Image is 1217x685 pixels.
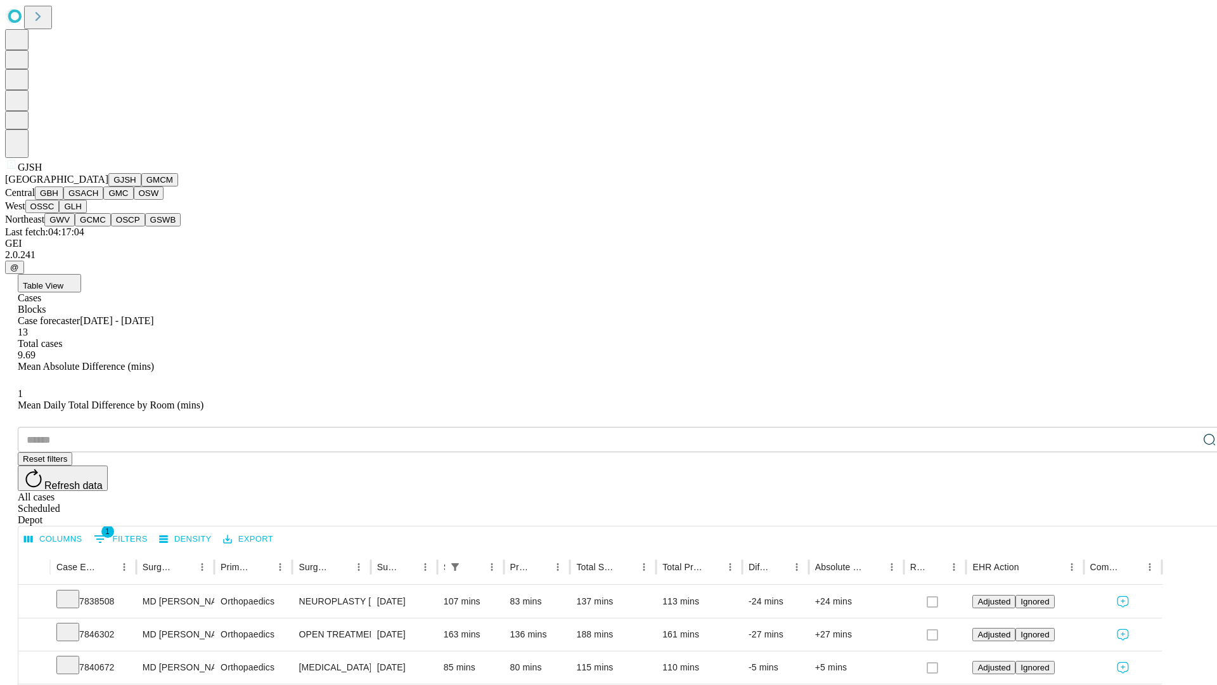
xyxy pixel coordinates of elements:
[549,558,567,576] button: Menu
[56,651,130,684] div: 7840672
[221,618,286,651] div: Orthopaedics
[18,400,203,410] span: Mean Daily Total Difference by Room (mins)
[815,585,898,618] div: +24 mins
[299,562,330,572] div: Surgery Name
[23,281,63,290] span: Table View
[510,651,564,684] div: 80 mins
[977,663,1010,672] span: Adjusted
[221,585,286,618] div: Orthopaedics
[510,618,564,651] div: 136 mins
[25,591,44,613] button: Expand
[299,618,364,651] div: OPEN TREATMENT [MEDICAL_DATA]
[23,454,67,464] span: Reset filters
[1021,597,1049,606] span: Ignored
[221,651,286,684] div: Orthopaedics
[749,618,802,651] div: -27 mins
[927,558,945,576] button: Sort
[1123,558,1141,576] button: Sort
[910,562,927,572] div: Resolved in EHR
[444,562,445,572] div: Scheduled In Room Duration
[254,558,271,576] button: Sort
[101,525,114,538] span: 1
[25,624,44,646] button: Expand
[18,327,28,337] span: 13
[972,661,1015,674] button: Adjusted
[977,630,1010,639] span: Adjusted
[510,585,564,618] div: 83 mins
[972,595,1015,608] button: Adjusted
[143,618,208,651] div: MD [PERSON_NAME] [PERSON_NAME]
[44,480,103,491] span: Refresh data
[35,186,63,200] button: GBH
[945,558,963,576] button: Menu
[977,597,1010,606] span: Adjusted
[10,263,19,272] span: @
[5,249,1212,261] div: 2.0.241
[5,238,1212,249] div: GEI
[377,618,431,651] div: [DATE]
[56,562,96,572] div: Case Epic Id
[18,349,35,360] span: 9.69
[662,562,702,572] div: Total Predicted Duration
[145,213,181,226] button: GSWB
[5,261,24,274] button: @
[483,558,501,576] button: Menu
[446,558,464,576] button: Show filters
[221,562,252,572] div: Primary Service
[332,558,350,576] button: Sort
[883,558,901,576] button: Menu
[44,213,75,226] button: GWV
[662,585,736,618] div: 113 mins
[143,585,208,618] div: MD [PERSON_NAME] [PERSON_NAME]
[1015,595,1054,608] button: Ignored
[56,585,130,618] div: 7838508
[444,651,498,684] div: 85 mins
[446,558,464,576] div: 1 active filter
[271,558,289,576] button: Menu
[749,585,802,618] div: -24 mins
[1021,558,1038,576] button: Sort
[662,618,736,651] div: 161 mins
[143,651,208,684] div: MD [PERSON_NAME] [PERSON_NAME]
[193,558,211,576] button: Menu
[5,214,44,225] span: Northeast
[635,558,653,576] button: Menu
[749,562,769,572] div: Difference
[80,315,153,326] span: [DATE] - [DATE]
[576,585,650,618] div: 137 mins
[510,562,531,572] div: Predicted In Room Duration
[721,558,739,576] button: Menu
[815,562,864,572] div: Absolute Difference
[21,530,86,549] button: Select columns
[815,618,898,651] div: +27 mins
[25,200,60,213] button: OSSC
[141,173,178,186] button: GMCM
[377,651,431,684] div: [DATE]
[1090,562,1122,572] div: Comments
[444,585,498,618] div: 107 mins
[91,529,151,549] button: Show filters
[531,558,549,576] button: Sort
[59,200,86,213] button: GLH
[5,226,84,237] span: Last fetch: 04:17:04
[465,558,483,576] button: Sort
[299,585,364,618] div: NEUROPLASTY [MEDICAL_DATA] AT [GEOGRAPHIC_DATA]
[299,651,364,684] div: [MEDICAL_DATA] MEDIAL OR LATERAL MENISCECTOMY
[18,162,42,173] span: GJSH
[5,174,108,185] span: [GEOGRAPHIC_DATA]
[18,338,62,349] span: Total cases
[63,186,103,200] button: GSACH
[18,452,72,466] button: Reset filters
[350,558,368,576] button: Menu
[788,558,806,576] button: Menu
[134,186,164,200] button: OSW
[1015,628,1054,641] button: Ignored
[156,530,215,549] button: Density
[576,618,650,651] div: 188 mins
[576,562,616,572] div: Total Scheduled Duration
[220,530,276,549] button: Export
[377,585,431,618] div: [DATE]
[115,558,133,576] button: Menu
[576,651,650,684] div: 115 mins
[56,618,130,651] div: 7846302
